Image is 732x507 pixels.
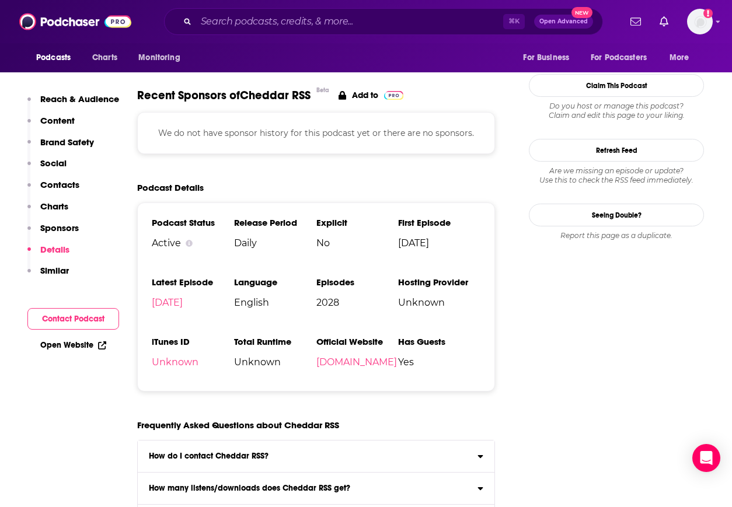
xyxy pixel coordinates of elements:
[40,222,79,233] p: Sponsors
[40,158,67,169] p: Social
[529,74,704,97] button: Claim This Podcast
[398,217,480,228] h3: First Episode
[152,297,183,308] a: [DATE]
[137,419,339,431] h3: Frequently Asked Questions about Cheddar RSS
[130,47,195,69] button: open menu
[398,277,480,288] h3: Hosting Provider
[85,47,124,69] a: Charts
[352,90,378,100] p: Add to
[152,336,234,347] h3: iTunes ID
[27,158,67,179] button: Social
[234,217,316,228] h3: Release Period
[27,137,94,158] button: Brand Safety
[27,308,119,330] button: Contact Podcast
[529,102,704,111] span: Do you host or manage this podcast?
[137,182,204,193] h2: Podcast Details
[40,244,69,255] p: Details
[40,340,106,350] a: Open Website
[591,50,647,66] span: For Podcasters
[27,93,119,115] button: Reach & Audience
[234,356,316,368] span: Unknown
[626,12,646,32] a: Show notifications dropdown
[515,47,584,69] button: open menu
[529,166,704,185] div: Are we missing an episode or update? Use this to check the RSS feed immediately.
[583,47,664,69] button: open menu
[149,452,269,460] h3: How do I contact Cheddar RSS?
[655,12,673,32] a: Show notifications dropdown
[316,277,399,288] h3: Episodes
[529,102,704,120] div: Claim and edit this page to your liking.
[339,88,403,103] a: Add to
[316,237,399,249] span: No
[40,179,79,190] p: Contacts
[152,277,234,288] h3: Latest Episode
[27,179,79,201] button: Contacts
[539,19,588,25] span: Open Advanced
[40,265,69,276] p: Similar
[661,47,704,69] button: open menu
[40,201,68,212] p: Charts
[40,93,119,104] p: Reach & Audience
[316,297,399,308] span: 2028
[529,231,704,240] div: Report this page as a duplicate.
[36,50,71,66] span: Podcasts
[316,86,329,94] div: Beta
[27,115,75,137] button: Content
[152,356,198,368] a: Unknown
[398,297,480,308] span: Unknown
[571,7,592,18] span: New
[316,217,399,228] h3: Explicit
[692,444,720,472] div: Open Intercom Messenger
[234,336,316,347] h3: Total Runtime
[687,9,713,34] button: Show profile menu
[28,47,86,69] button: open menu
[164,8,603,35] div: Search podcasts, credits, & more...
[92,50,117,66] span: Charts
[534,15,593,29] button: Open AdvancedNew
[503,14,525,29] span: ⌘ K
[152,217,234,228] h3: Podcast Status
[152,237,234,249] div: Active
[316,356,397,368] a: [DOMAIN_NAME]
[523,50,569,66] span: For Business
[234,237,316,249] span: Daily
[703,9,713,18] svg: Add a profile image
[196,12,503,31] input: Search podcasts, credits, & more...
[529,139,704,162] button: Refresh Feed
[138,50,180,66] span: Monitoring
[670,50,689,66] span: More
[27,222,79,244] button: Sponsors
[234,277,316,288] h3: Language
[40,115,75,126] p: Content
[40,137,94,148] p: Brand Safety
[149,484,350,492] h3: How many listens/downloads does Cheddar RSS get?
[384,91,403,100] img: Pro Logo
[398,336,480,347] h3: Has Guests
[398,237,480,249] span: [DATE]
[27,265,69,286] button: Similar
[27,244,69,265] button: Details
[316,336,399,347] h3: Official Website
[398,356,480,368] span: Yes
[152,127,480,139] p: We do not have sponsor history for this podcast yet or there are no sponsors.
[27,201,68,222] button: Charts
[19,11,131,33] img: Podchaser - Follow, Share and Rate Podcasts
[529,204,704,226] a: Seeing Double?
[137,88,311,103] span: Recent Sponsors of Cheddar RSS
[234,297,316,308] span: English
[687,9,713,34] span: Logged in as ebolden
[687,9,713,34] img: User Profile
